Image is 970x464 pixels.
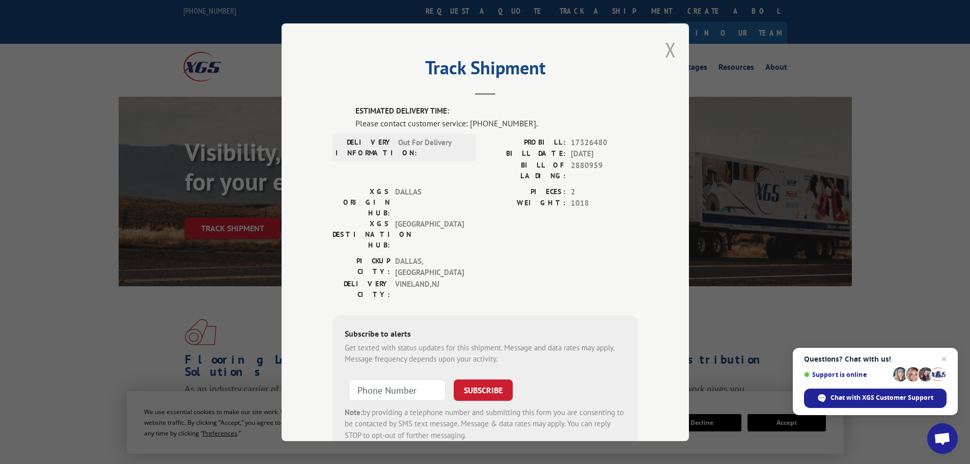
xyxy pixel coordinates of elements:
span: DALLAS , [GEOGRAPHIC_DATA] [395,255,464,278]
span: [DATE] [571,148,638,160]
span: Support is online [804,371,890,378]
div: Subscribe to alerts [345,327,626,342]
div: Open chat [927,423,958,454]
label: PIECES: [485,186,566,198]
label: ESTIMATED DELIVERY TIME: [355,105,638,117]
div: Please contact customer service: [PHONE_NUMBER]. [355,117,638,129]
input: Phone Number [349,379,446,400]
span: Chat with XGS Customer Support [830,393,933,402]
div: by providing a telephone number and submitting this form you are consenting to be contacted by SM... [345,406,626,441]
span: Out For Delivery [398,137,467,158]
label: PROBILL: [485,137,566,148]
div: Chat with XGS Customer Support [804,389,947,408]
h2: Track Shipment [332,61,638,80]
label: XGS ORIGIN HUB: [332,186,390,218]
button: Close modal [665,36,676,63]
span: Close chat [938,353,950,365]
span: Questions? Chat with us! [804,355,947,363]
label: DELIVERY INFORMATION: [336,137,393,158]
strong: Note: [345,407,363,417]
label: XGS DESTINATION HUB: [332,218,390,250]
button: SUBSCRIBE [454,379,513,400]
label: BILL DATE: [485,148,566,160]
label: BILL OF LADING: [485,159,566,181]
label: WEIGHT: [485,198,566,209]
div: Get texted with status updates for this shipment. Message and data rates may apply. Message frequ... [345,342,626,365]
label: PICKUP CITY: [332,255,390,278]
span: 17326480 [571,137,638,148]
span: VINELAND , NJ [395,278,464,299]
label: DELIVERY CITY: [332,278,390,299]
span: [GEOGRAPHIC_DATA] [395,218,464,250]
span: DALLAS [395,186,464,218]
span: 2 [571,186,638,198]
span: 1018 [571,198,638,209]
span: 2880959 [571,159,638,181]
